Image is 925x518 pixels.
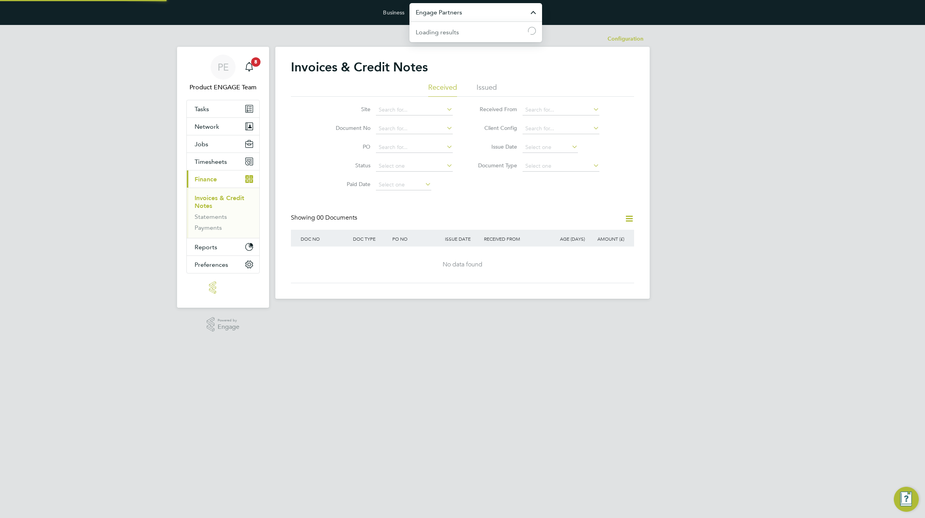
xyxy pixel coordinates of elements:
[299,230,351,248] div: DOC NO
[390,230,443,248] div: PO NO
[218,324,239,330] span: Engage
[326,106,370,113] label: Site
[187,188,259,238] div: Finance
[472,143,517,150] label: Issue Date
[326,124,370,131] label: Document No
[383,9,404,16] label: Business
[428,83,457,97] li: Received
[376,161,453,172] input: Select one
[187,100,259,117] a: Tasks
[326,162,370,169] label: Status
[299,261,626,269] div: No data found
[443,230,482,248] div: ISSUE DATE
[523,123,599,134] input: Search for...
[376,123,453,134] input: Search for...
[587,230,626,248] div: AMOUNT (£)
[472,124,517,131] label: Client Config
[195,213,227,220] a: Statements
[376,105,453,115] input: Search for...
[376,142,453,153] input: Search for...
[523,105,599,115] input: Search for...
[195,243,217,251] span: Reports
[472,106,517,113] label: Received From
[241,55,257,80] a: 8
[894,487,919,512] button: Engage Resource Center
[195,140,208,148] span: Jobs
[376,179,431,190] input: Select one
[317,214,357,222] span: 00 Documents
[477,83,497,97] li: Issued
[251,57,260,67] span: 8
[218,62,229,72] span: PE
[608,31,643,47] li: Configuration
[186,281,260,294] a: Go to home page
[195,176,217,183] span: Finance
[523,161,599,172] input: Select one
[187,135,259,153] button: Jobs
[195,105,209,113] span: Tasks
[291,59,428,75] h2: Invoices & Credit Notes
[482,230,548,248] div: RECEIVED FROM
[195,194,244,209] a: Invoices & Credit Notes
[207,317,240,332] a: Powered byEngage
[218,317,239,324] span: Powered by
[209,281,237,294] img: engage-logo-retina.png
[186,83,260,92] span: Product ENGAGE Team
[472,162,517,169] label: Document Type
[186,55,260,92] a: PEProduct ENGAGE Team
[326,181,370,188] label: Paid Date
[195,224,222,231] a: Payments
[187,238,259,255] button: Reports
[523,142,578,153] input: Select one
[195,123,219,130] span: Network
[548,230,587,248] div: AGE (DAYS)
[326,143,370,150] label: PO
[195,158,227,165] span: Timesheets
[187,153,259,170] button: Timesheets
[291,214,359,222] div: Showing
[195,261,228,268] span: Preferences
[177,47,269,308] nav: Main navigation
[187,170,259,188] button: Finance
[351,230,390,248] div: DOC TYPE
[187,256,259,273] button: Preferences
[416,28,459,37] div: Loading results
[187,118,259,135] button: Network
